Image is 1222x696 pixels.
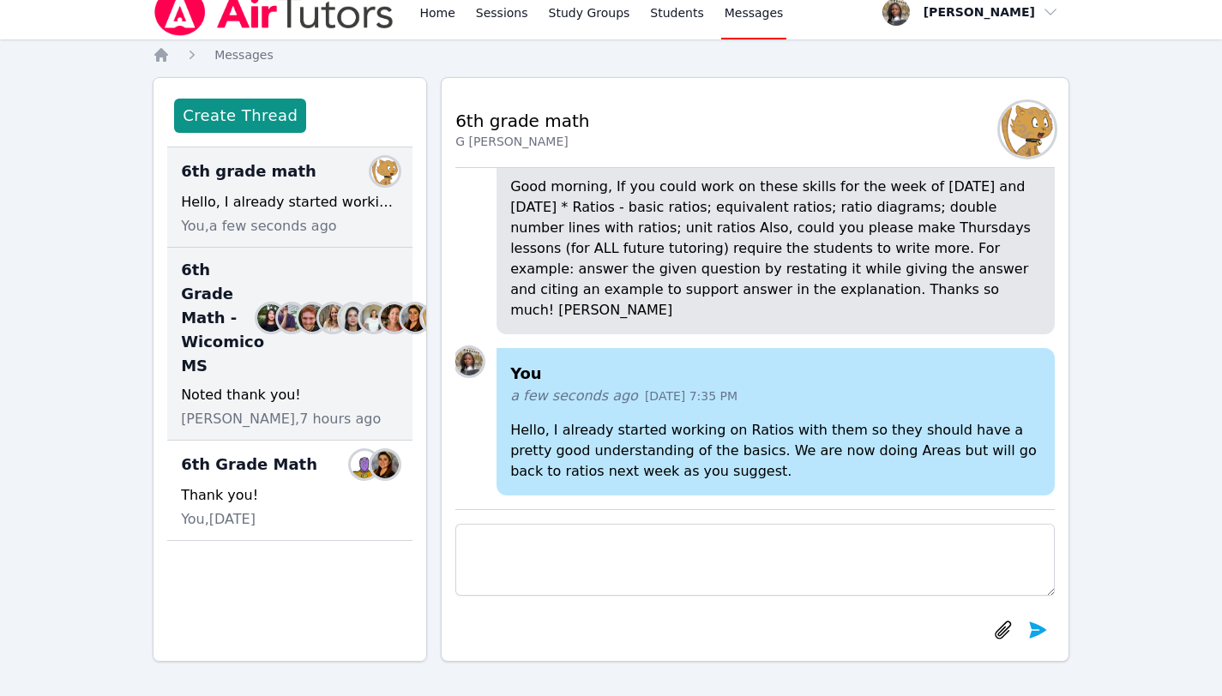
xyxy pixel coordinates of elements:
img: G Annis-Wright [422,304,449,332]
img: Darine Odigé [455,348,483,375]
span: 6th Grade Math - Wicomico MS [181,258,264,378]
a: Messages [214,46,274,63]
img: Jacqueline (Jackie) Reynoza [340,304,367,332]
div: Noted thank you! [181,385,399,405]
span: You, a few seconds ago [181,216,336,237]
img: Elizabeth Hays [381,304,408,332]
div: Hello, I already started working on Ratios with them so they should have a pretty good understand... [181,192,399,213]
div: Thank you! [181,485,399,506]
img: G Annis-Wright [371,158,399,185]
button: Create Thread [174,99,306,133]
div: 6th Grade MathCassandra WilsonMelissa SalgadoThank you!You,[DATE] [167,441,412,541]
img: Tippayanawat Tongvichit [257,304,285,332]
img: Vincent Astray-Caneda [298,304,326,332]
span: 6th Grade Math [181,453,317,477]
span: [PERSON_NAME], 7 hours ago [181,409,381,429]
span: You, [DATE] [181,509,256,530]
div: 6th grade mathG Annis-WrightHello, I already started working on Ratios with them so they should h... [167,147,412,248]
p: Good morning, If you could work on these skills for the week of [DATE] and [DATE] * Ratios - basi... [510,177,1041,321]
h2: 6th grade math [455,109,589,133]
img: Cassandra Wilson [351,451,378,478]
img: Melissa Salgado [401,304,429,332]
div: G [PERSON_NAME] [455,133,589,150]
h4: You [510,362,1041,386]
img: Zachary D'Esposito [278,304,305,332]
img: Melissa Salgado [371,451,399,478]
nav: Breadcrumb [153,46,1069,63]
span: Messages [214,48,274,62]
p: Hello, I already started working on Ratios with them so they should have a pretty good understand... [510,420,1041,482]
div: 6th Grade Math - Wicomico MSTippayanawat TongvichitZachary D'EspositoVincent Astray-CanedaSandra ... [167,248,412,441]
span: [DATE] 7:35 PM [645,387,737,405]
img: G Annis-Wright [1000,102,1055,157]
img: Adrinna Beltre [360,304,388,332]
span: Messages [725,4,784,21]
span: 6th grade math [181,159,316,183]
img: Sandra Davis [319,304,346,332]
span: a few seconds ago [510,386,638,406]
